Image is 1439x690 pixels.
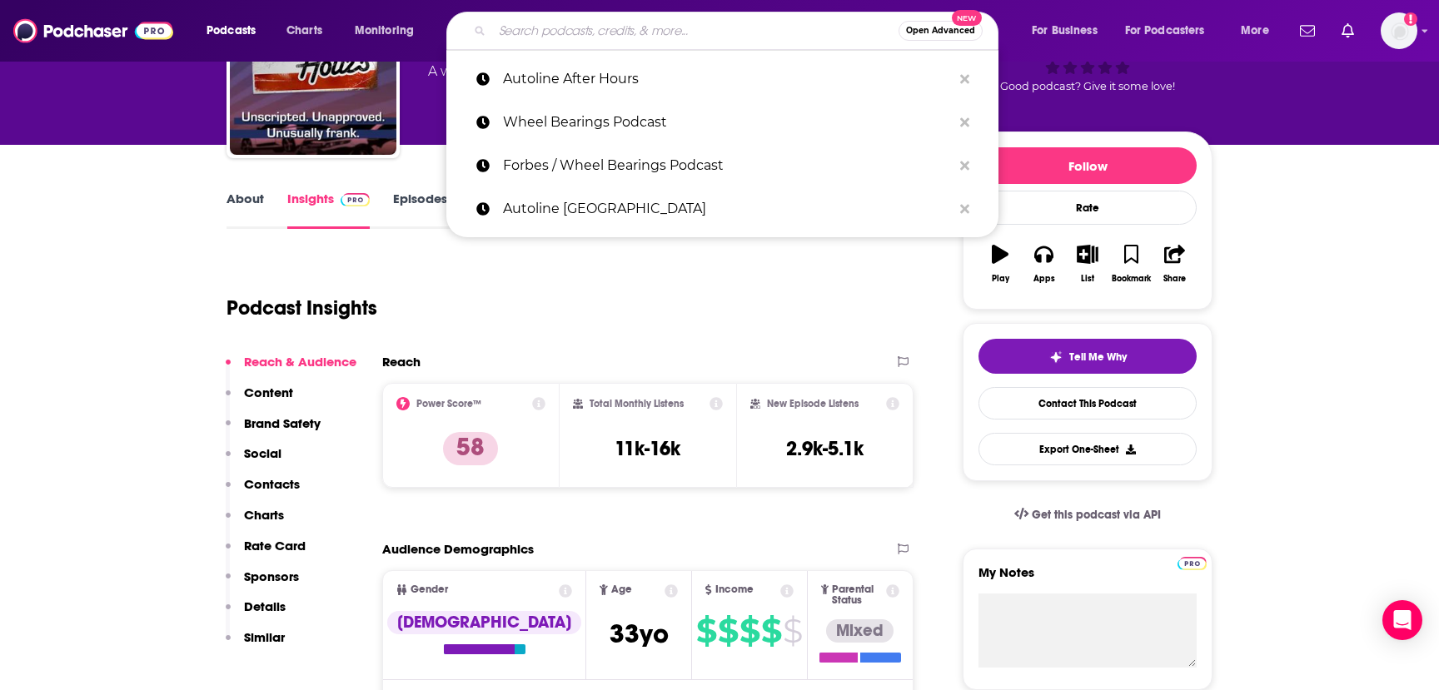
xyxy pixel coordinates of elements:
a: Show notifications dropdown [1293,17,1322,45]
span: Age [611,584,632,595]
div: Open Intercom Messenger [1382,600,1422,640]
button: Apps [1022,234,1065,294]
button: Play [978,234,1022,294]
button: List [1066,234,1109,294]
p: Rate Card [244,538,306,553]
div: Rate [978,191,1197,225]
button: Brand Safety [226,415,321,446]
div: [DEMOGRAPHIC_DATA] [387,611,581,634]
div: Apps [1033,274,1055,284]
h1: Podcast Insights [227,295,377,320]
button: Content [226,385,293,415]
button: Sponsors [226,568,299,599]
button: open menu [195,17,277,44]
span: Tell Me Why [1069,350,1127,364]
span: Podcasts [207,19,256,42]
div: A weekly podcast [428,62,729,82]
button: Details [226,598,286,629]
a: About [227,191,264,229]
a: Show notifications dropdown [1335,17,1361,45]
p: Contacts [244,476,300,492]
a: Wheel Bearings Podcast [446,101,998,144]
div: Bookmark [1112,274,1151,284]
span: New [952,10,982,26]
span: 33 yo [610,618,669,650]
div: Mixed [826,619,894,643]
button: tell me why sparkleTell Me Why [978,339,1197,374]
label: My Notes [978,564,1197,593]
p: Charts [244,507,284,523]
span: $ [761,618,781,644]
div: Search podcasts, credits, & more... [462,12,1014,50]
span: Good podcast? Give it some love! [1000,80,1175,92]
button: open menu [343,17,436,44]
p: 58 [443,432,498,465]
span: For Podcasters [1125,19,1205,42]
a: Autoline After Hours [446,57,998,101]
span: Open Advanced [906,27,975,35]
div: List [1081,274,1094,284]
h3: 2.9k-5.1k [786,436,864,461]
span: Get this podcast via API [1032,508,1161,522]
p: Reach & Audience [244,354,356,370]
button: Reach & Audience [226,354,356,385]
span: Gender [411,584,448,595]
h2: Power Score™ [416,398,481,410]
img: Podchaser - Follow, Share and Rate Podcasts [13,15,173,47]
a: Autoline [GEOGRAPHIC_DATA] [446,187,998,231]
a: Contact This Podcast [978,387,1197,419]
button: Contacts [226,476,300,507]
button: open menu [1114,17,1229,44]
span: Parental Status [832,584,883,606]
p: Forbes / Wheel Bearings Podcast [503,144,952,187]
span: $ [783,618,802,644]
button: Export One-Sheet [978,433,1197,465]
div: Share [1163,274,1186,284]
h2: Audience Demographics [382,541,534,557]
a: InsightsPodchaser Pro [287,191,370,229]
button: open menu [1020,17,1118,44]
a: Forbes / Wheel Bearings Podcast [446,144,998,187]
button: Social [226,445,281,476]
p: Wheel Bearings Podcast [503,101,952,144]
span: Charts [286,19,322,42]
button: Show profile menu [1381,12,1417,49]
h2: Reach [382,354,421,370]
span: More [1241,19,1269,42]
p: Sponsors [244,568,299,584]
a: Episodes758 [393,191,476,229]
button: Rate Card [226,538,306,568]
button: Follow [978,147,1197,184]
svg: Add a profile image [1404,12,1417,26]
p: Social [244,445,281,461]
button: Open AdvancedNew [899,21,983,41]
p: Autoline After Hours [503,57,952,101]
span: Income [715,584,754,595]
div: Play [992,274,1009,284]
h2: Total Monthly Listens [590,398,684,410]
button: Share [1153,234,1197,294]
a: Get this podcast via API [1001,494,1174,535]
p: Brand Safety [244,415,321,431]
span: $ [718,618,738,644]
input: Search podcasts, credits, & more... [492,17,899,44]
button: Charts [226,507,284,538]
button: Similar [226,629,285,660]
span: $ [739,618,759,644]
span: $ [696,618,716,644]
p: Details [244,598,286,614]
span: Logged in as jenc9678 [1381,12,1417,49]
img: Podchaser Pro [1178,557,1207,570]
button: Bookmark [1109,234,1153,294]
h3: 11k-16k [615,436,680,461]
h2: New Episode Listens [767,398,859,410]
span: For Business [1032,19,1098,42]
img: User Profile [1381,12,1417,49]
span: Monitoring [355,19,414,42]
p: Content [244,385,293,400]
button: open menu [1229,17,1290,44]
p: Similar [244,629,285,645]
p: Autoline Detroit [503,187,952,231]
a: Pro website [1178,554,1207,570]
